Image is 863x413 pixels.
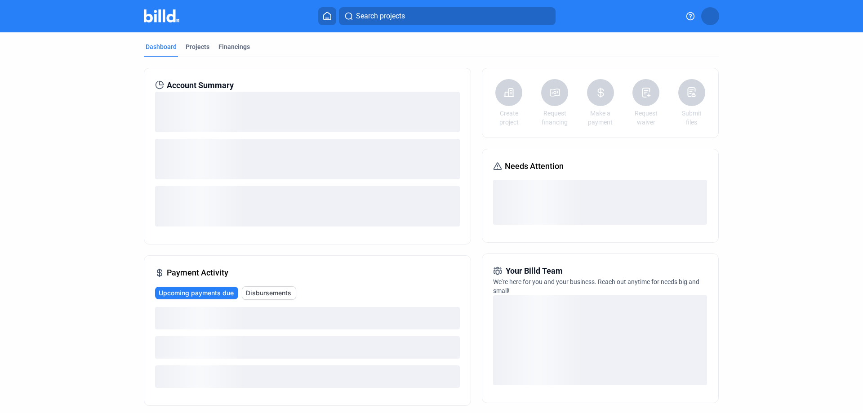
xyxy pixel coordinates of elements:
span: Your Billd Team [506,265,563,277]
div: Financings [218,42,250,51]
a: Request waiver [630,109,662,127]
span: Upcoming payments due [159,289,234,298]
span: Needs Attention [505,160,564,173]
a: Create project [493,109,525,127]
button: Search projects [339,7,556,25]
a: Request financing [539,109,570,127]
span: We're here for you and your business. Reach out anytime for needs big and small! [493,278,699,294]
span: Search projects [356,11,405,22]
div: loading [493,180,707,225]
div: Projects [186,42,209,51]
button: Disbursements [242,286,296,300]
a: Submit files [676,109,707,127]
span: Disbursements [246,289,291,298]
div: loading [155,186,460,226]
div: loading [155,92,460,132]
button: Upcoming payments due [155,287,238,299]
div: loading [155,139,460,179]
img: Billd Company Logo [144,9,179,22]
span: Account Summary [167,79,234,92]
div: Dashboard [146,42,177,51]
a: Make a payment [585,109,616,127]
div: loading [155,336,460,359]
div: loading [493,295,707,385]
div: loading [155,307,460,329]
div: loading [155,365,460,388]
span: Payment Activity [167,266,228,279]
